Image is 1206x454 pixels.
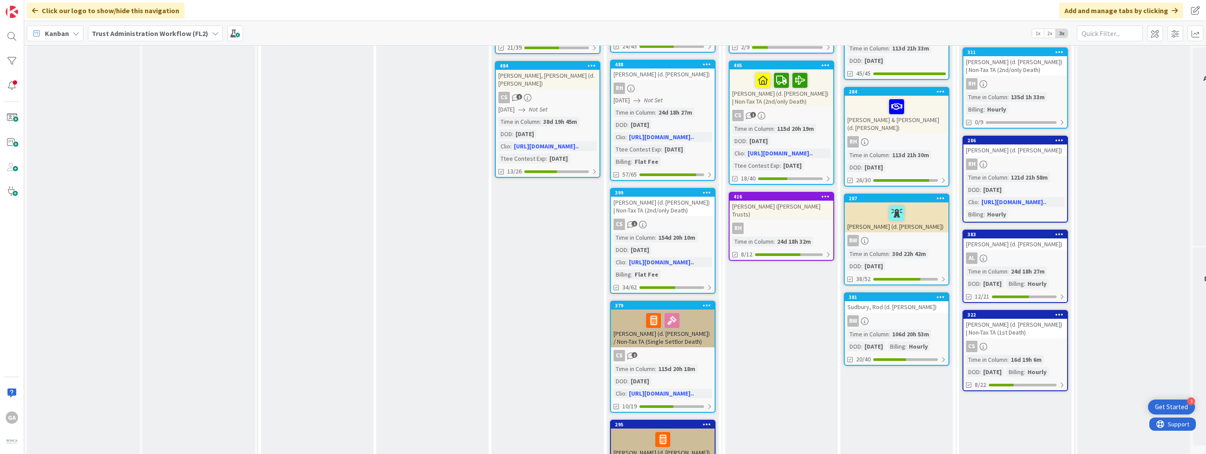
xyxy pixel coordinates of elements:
span: : [861,342,862,351]
a: 488[PERSON_NAME] (d. [PERSON_NAME])RH[DATE]Not SetTime in Column:24d 18h 27mDOD:[DATE]Clio:[URL][... [610,60,716,181]
span: 2/9 [741,43,749,52]
span: : [625,132,627,142]
span: Support [18,1,40,12]
span: : [627,376,628,386]
span: : [861,261,862,271]
i: Not Set [644,96,663,104]
div: DOD [847,261,861,271]
div: CS [611,350,715,361]
div: Clio [966,197,978,207]
span: 8/22 [975,380,986,389]
div: 484 [500,63,599,69]
div: 286 [963,137,1067,144]
div: CS [732,110,744,121]
div: [PERSON_NAME] (d. [PERSON_NAME]) / Non-Tax TA (Single Settlor Death) [611,310,715,347]
div: Time in Column [847,329,889,339]
span: 26/30 [856,176,871,185]
span: 57/65 [622,170,637,179]
div: Time in Column [966,267,1007,276]
span: : [889,150,890,160]
span: : [889,329,890,339]
div: RH [732,223,744,234]
div: 379 [611,302,715,310]
div: 287 [849,195,948,202]
div: [PERSON_NAME] (d. [PERSON_NAME]) [963,144,1067,156]
a: [URL][DOMAIN_NAME].. [748,149,813,157]
span: 38/52 [856,274,871,284]
div: DOD [966,185,980,195]
span: : [774,237,775,246]
div: 106d 20h 53m [890,329,931,339]
span: : [661,144,662,154]
a: [URL][DOMAIN_NAME].. [629,258,694,266]
span: : [984,209,985,219]
span: : [980,185,981,195]
div: 30d 22h 42m [890,249,928,259]
div: DOD [847,162,861,172]
div: 379[PERSON_NAME] (d. [PERSON_NAME]) / Non-Tax TA (Single Settlor Death) [611,302,715,347]
span: : [780,161,781,170]
div: 295 [615,422,715,428]
div: Clio [498,141,510,151]
div: AL [963,252,1067,264]
div: Billing [1006,279,1024,288]
div: 135d 1h 33m [1009,92,1047,102]
span: : [1007,355,1009,364]
div: 24d 18h 32m [775,237,813,246]
span: : [1007,92,1009,102]
div: [DATE] [781,161,804,170]
div: Time in Column [966,92,1007,102]
div: Time in Column [614,108,655,117]
div: [PERSON_NAME] ([PERSON_NAME] Trusts) [730,201,833,220]
a: 416[PERSON_NAME] ([PERSON_NAME] Trusts)RHTime in Column:24d 18h 32m8/12 [729,192,834,261]
div: 113d 21h 33m [890,43,931,53]
div: [PERSON_NAME] (d. [PERSON_NAME]) | Non-Tax TA (2nd/only Death) [730,69,833,107]
div: 286[PERSON_NAME] (d. [PERSON_NAME]) [963,137,1067,156]
div: 488[PERSON_NAME] (d. [PERSON_NAME]) [611,61,715,80]
div: DOD [614,376,627,386]
div: Ttee Contest Exp [614,144,661,154]
a: 381Sudbury, Rod (d. [PERSON_NAME])BWTime in Column:106d 20h 53mDOD:[DATE]Billing:Hourly20/40 [844,292,949,366]
div: 488 [615,61,715,68]
div: RH [963,78,1067,90]
div: GA [6,411,18,424]
span: : [774,124,775,133]
div: Get Started [1155,403,1188,411]
div: [PERSON_NAME] (d. [PERSON_NAME]) [845,202,948,232]
div: Time in Column [614,364,655,374]
div: 399[PERSON_NAME] (d. [PERSON_NAME]) | Non-Tax TA (2nd/only Death) [611,189,715,216]
div: DOD [847,56,861,65]
span: : [744,148,745,158]
div: Clio [614,132,625,142]
span: : [627,245,628,255]
div: 379 [615,303,715,309]
div: BW [845,315,948,327]
span: [DATE] [614,96,630,105]
div: 405[PERSON_NAME] (d. [PERSON_NAME]) | Non-Tax TA (2nd/only Death) [730,61,833,107]
span: 1 [516,94,522,100]
div: 311 [963,48,1067,56]
span: 1 [632,221,637,227]
div: Time in Column [847,43,889,53]
i: Not Set [529,105,548,113]
div: Flat Fee [632,157,661,166]
div: [DATE] [862,162,885,172]
a: [URL][DOMAIN_NAME].. [629,133,694,141]
div: 113d 21h 30m [890,150,931,160]
div: CS [963,341,1067,352]
span: 12/21 [975,292,989,301]
div: 24d 18h 27m [656,108,694,117]
span: 3x [1056,29,1068,38]
a: 286[PERSON_NAME] (d. [PERSON_NAME])RHTime in Column:121d 21h 58mDOD:[DATE]Clio:[URL][DOMAIN_NAME]... [963,136,1068,223]
div: DOD [614,245,627,255]
div: RH [966,159,977,170]
div: [DATE] [862,342,885,351]
div: Ttee Contest Exp [498,154,546,163]
div: CS [496,92,599,103]
div: 16d 19h 6m [1009,355,1044,364]
span: : [512,129,513,139]
div: Billing [888,342,905,351]
div: RH [845,136,948,148]
div: Add and manage tabs by clicking [1059,3,1183,18]
div: Hourly [985,104,1008,114]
